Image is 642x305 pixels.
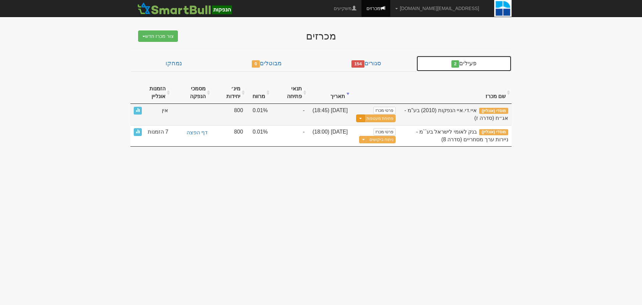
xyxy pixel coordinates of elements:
[212,82,246,104] th: מינ׳ יחידות : activate to sort column ascending
[416,129,508,142] span: בנק לאומי לישראל בע``מ - ניירות ערך מסחריים (סדרה 8)
[172,82,212,104] th: מסמכי הנפקה : activate to sort column ascending
[130,56,217,72] a: נמחקו
[271,125,308,147] td: -
[252,60,260,68] span: 0
[479,129,508,135] span: מוסדי (אונליין)
[271,104,308,125] td: -
[308,82,351,104] th: תאריך : activate to sort column ascending
[148,128,168,136] span: 7 הזמנות
[138,30,178,42] button: צור מכרז חדש
[212,104,246,125] td: 800
[479,108,508,114] span: מוסדי (אונליין)
[308,125,351,147] td: [DATE] (18:00)
[399,82,512,104] th: שם מכרז : activate to sort column ascending
[217,56,316,72] a: מבוטלים
[367,136,396,144] a: ניתוח ביקושים
[364,115,396,122] button: פתיחת מעטפות
[373,107,396,114] a: פרטי מכרז
[130,82,172,104] th: הזמנות אונליין : activate to sort column ascending
[246,82,271,104] th: מרווח : activate to sort column ascending
[246,104,271,125] td: 0.01%
[404,107,508,121] span: איי.די.איי הנפקות (2010) בע"מ - אג״ח (סדרה ז)
[416,56,512,72] a: פעילים
[308,104,351,125] td: [DATE] (18:45)
[451,60,459,68] span: 2
[175,128,208,137] a: דף הפצה
[135,2,234,15] img: SmartBull Logo
[271,82,308,104] th: תנאי פתיחה : activate to sort column ascending
[212,125,246,147] td: 800
[317,56,416,72] a: סגורים
[162,107,168,115] span: אין
[351,60,364,68] span: 154
[246,125,271,147] td: 0.01%
[191,30,451,42] div: מכרזים
[373,128,396,136] a: פרטי מכרז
